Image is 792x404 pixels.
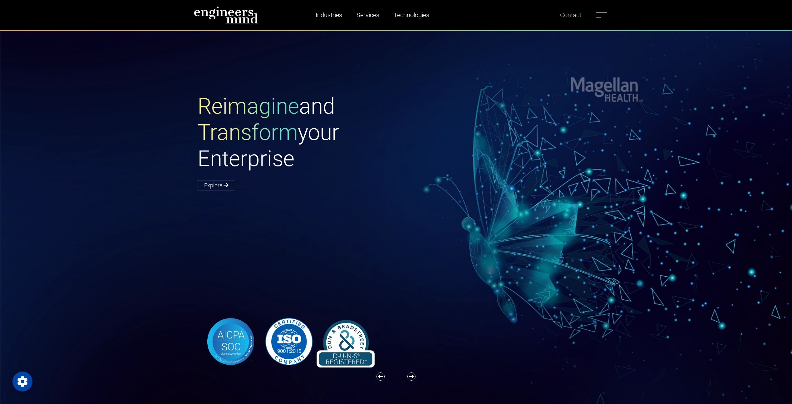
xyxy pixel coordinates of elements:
a: Technologies [391,8,432,22]
a: Industries [313,8,345,22]
a: Explore [198,180,235,190]
span: Reimagine [198,93,299,119]
img: banner-logo [198,316,379,367]
a: Contact [558,8,584,22]
h1: and your Enterprise [198,93,396,172]
img: logo [194,6,258,24]
span: Transform [198,120,298,145]
a: Services [354,8,382,22]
